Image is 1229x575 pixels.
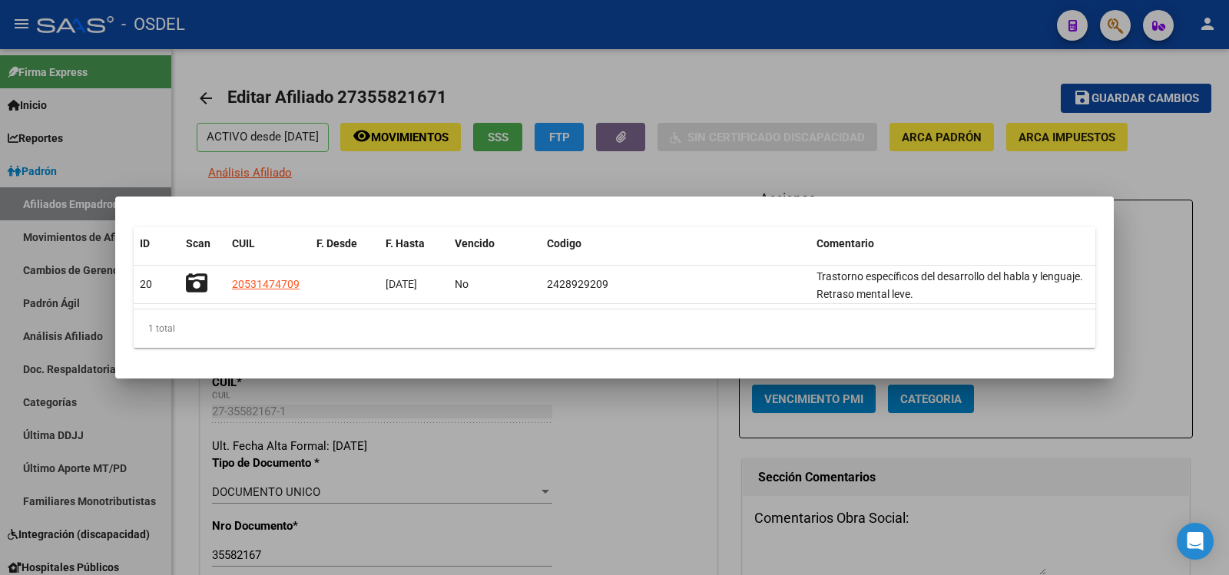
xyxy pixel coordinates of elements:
datatable-header-cell: Comentario [810,227,1095,260]
span: Comentario [817,237,874,249]
span: F. Hasta [386,237,425,249]
span: 2428929209 [547,278,608,290]
span: Vencido [455,237,495,249]
span: [DATE] [386,278,417,290]
span: 20 [140,278,152,290]
datatable-header-cell: CUIL [226,227,310,260]
span: ID [140,237,150,249]
span: CUIL [232,237,255,249]
datatable-header-cell: F. Hasta [379,227,449,260]
datatable-header-cell: Codigo [541,227,810,260]
span: F. Desde [316,237,357,249]
datatable-header-cell: F. Desde [310,227,379,260]
datatable-header-cell: Vencido [449,227,541,260]
datatable-header-cell: ID [134,227,180,260]
datatable-header-cell: Scan [180,227,226,260]
div: 1 total [134,309,1095,348]
span: No [455,278,469,290]
span: 20531474709 [232,278,300,290]
div: Open Intercom Messenger [1177,523,1214,560]
span: Scan [186,237,210,249]
span: Trastorno específicos del desarrollo del habla y lenguaje. Retraso mental leve. [817,270,1083,300]
span: Codigo [547,237,581,249]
